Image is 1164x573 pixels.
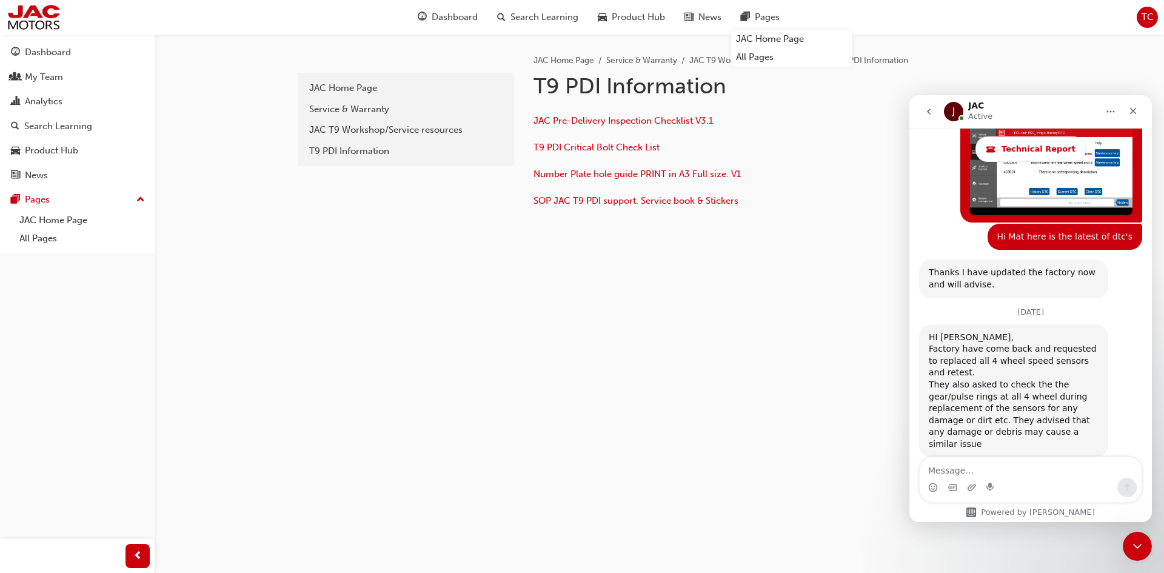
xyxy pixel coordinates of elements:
span: up-icon [136,192,145,208]
span: guage-icon [11,47,20,58]
img: jac-portal [6,4,61,31]
iframe: Intercom live chat [909,95,1152,522]
a: guage-iconDashboard [408,5,487,30]
span: Dashboard [432,10,478,24]
a: All Pages [15,229,150,248]
a: JAC Home Page [731,30,852,49]
div: News [25,169,48,183]
span: car-icon [11,146,20,156]
div: Analytics [25,95,62,109]
div: T9 PDI Information [309,144,503,158]
a: T9 PDI Critical Bolt Check List [533,142,660,153]
a: pages-iconPages [731,5,789,30]
a: SOP JAC T9 PDI support. Service book & Stickers [533,195,738,206]
li: T9 PDI Information [837,54,908,68]
div: Product Hub [25,144,78,158]
span: guage-icon [418,10,427,25]
span: TC [1142,10,1154,24]
a: JAC T9 Workshop/Service resources [303,119,509,141]
span: search-icon [497,10,506,25]
a: All Pages [731,48,852,67]
a: Dashboard [5,41,150,64]
a: news-iconNews [675,5,731,30]
a: JAC Home Page [303,78,509,99]
button: TC [1137,7,1158,28]
a: Service & Warranty [606,55,677,65]
span: people-icon [11,72,20,83]
span: Pages [755,10,780,24]
h1: T9 PDI Information [533,73,931,99]
span: News [698,10,721,24]
span: news-icon [684,10,694,25]
a: Analytics [5,90,150,113]
div: Dashboard [25,45,71,59]
iframe: Intercom live chat [1123,532,1152,561]
span: chart-icon [11,96,20,107]
div: Pages [25,193,50,207]
a: Service & Warranty [303,99,509,120]
span: pages-icon [741,10,750,25]
a: car-iconProduct Hub [588,5,675,30]
span: search-icon [11,121,19,132]
a: JAC T9 Workshop/Service resources [689,55,825,65]
div: Service & Warranty [309,102,503,116]
button: Pages [5,189,150,211]
a: JAC Home Page [15,211,150,230]
div: JAC Home Page [309,81,503,95]
div: My Team [25,70,63,84]
span: prev-icon [133,549,142,564]
a: JAC Pre-Delivery Inspection Checklist V3.1 [533,115,713,126]
span: Product Hub [612,10,665,24]
span: Search Learning [510,10,578,24]
a: My Team [5,66,150,89]
a: Number Plate hole guide PRINT in A3 Full size. V1 [533,169,741,179]
a: JAC Home Page [533,55,594,65]
a: Search Learning [5,115,150,138]
div: Search Learning [24,119,92,133]
a: Product Hub [5,139,150,162]
span: news-icon [11,170,20,181]
span: pages-icon [11,195,20,206]
button: DashboardMy TeamAnalyticsSearch LearningProduct HubNews [5,39,150,189]
a: search-iconSearch Learning [487,5,588,30]
span: car-icon [598,10,607,25]
a: T9 PDI Information [303,141,509,162]
div: JAC T9 Workshop/Service resources [309,123,503,137]
a: News [5,164,150,187]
